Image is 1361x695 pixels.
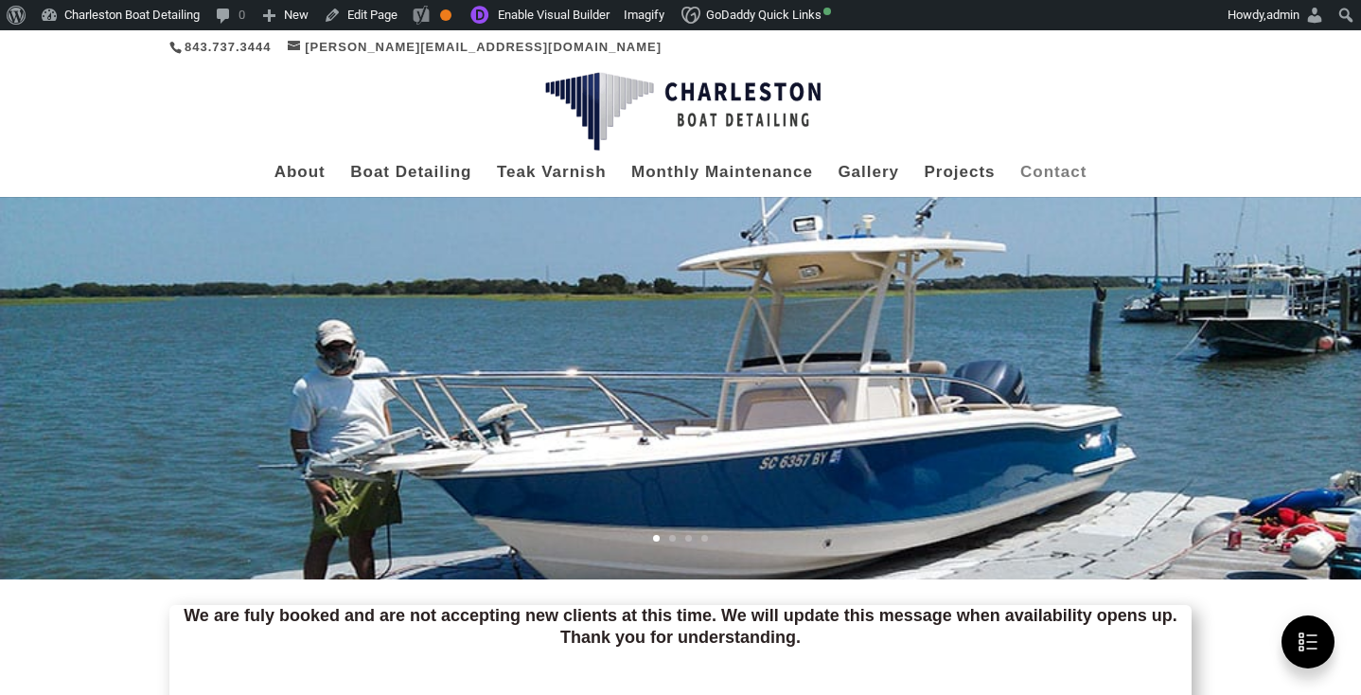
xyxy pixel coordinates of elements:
[1266,8,1299,22] span: admin
[924,166,995,197] a: Projects
[288,40,662,54] a: [PERSON_NAME][EMAIL_ADDRESS][DOMAIN_NAME]
[653,535,660,542] a: 1
[274,166,326,197] a: About
[545,72,821,151] img: Charleston Boat Detailing
[440,9,451,21] div: OK
[685,535,692,542] a: 3
[497,166,607,197] a: Teak Varnish
[631,166,813,197] a: Monthly Maintenance
[185,40,272,54] a: 843.737.3444
[350,166,471,197] a: Boat Detailing
[1020,166,1087,197] a: Contact
[1281,615,1334,668] button: Publish Guide
[701,535,708,542] a: 4
[169,605,1192,650] p: We are fuly booked and are not accepting new clients at this time. We will update this message wh...
[838,166,899,197] a: Gallery
[669,535,676,542] a: 2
